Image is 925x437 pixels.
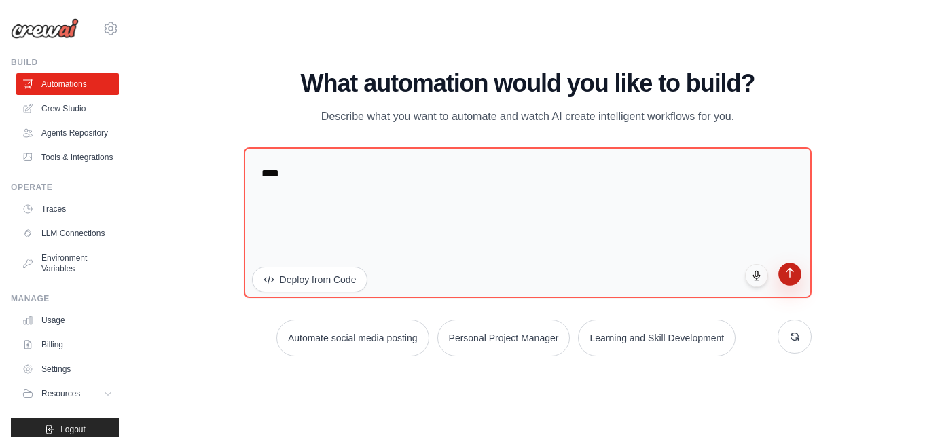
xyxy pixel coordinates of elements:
button: Learning and Skill Development [578,320,736,356]
a: Tools & Integrations [16,147,119,168]
div: Manage [11,293,119,304]
span: Resources [41,388,80,399]
a: Billing [16,334,119,356]
button: Automate social media posting [276,320,429,356]
img: Logo [11,18,79,39]
a: Settings [16,358,119,380]
button: Resources [16,383,119,404]
h1: What automation would you like to build? [244,70,812,97]
a: Automations [16,73,119,95]
div: Operate [11,182,119,193]
iframe: Chat Widget [857,372,925,437]
button: Personal Project Manager [437,320,570,356]
a: Agents Repository [16,122,119,144]
button: Deploy from Code [252,267,368,292]
div: Build [11,57,119,68]
a: Crew Studio [16,98,119,119]
a: LLM Connections [16,223,119,244]
a: Traces [16,198,119,220]
a: Environment Variables [16,247,119,280]
p: Describe what you want to automate and watch AI create intelligent workflows for you. [300,108,756,126]
a: Usage [16,309,119,331]
span: Logout [60,424,86,435]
